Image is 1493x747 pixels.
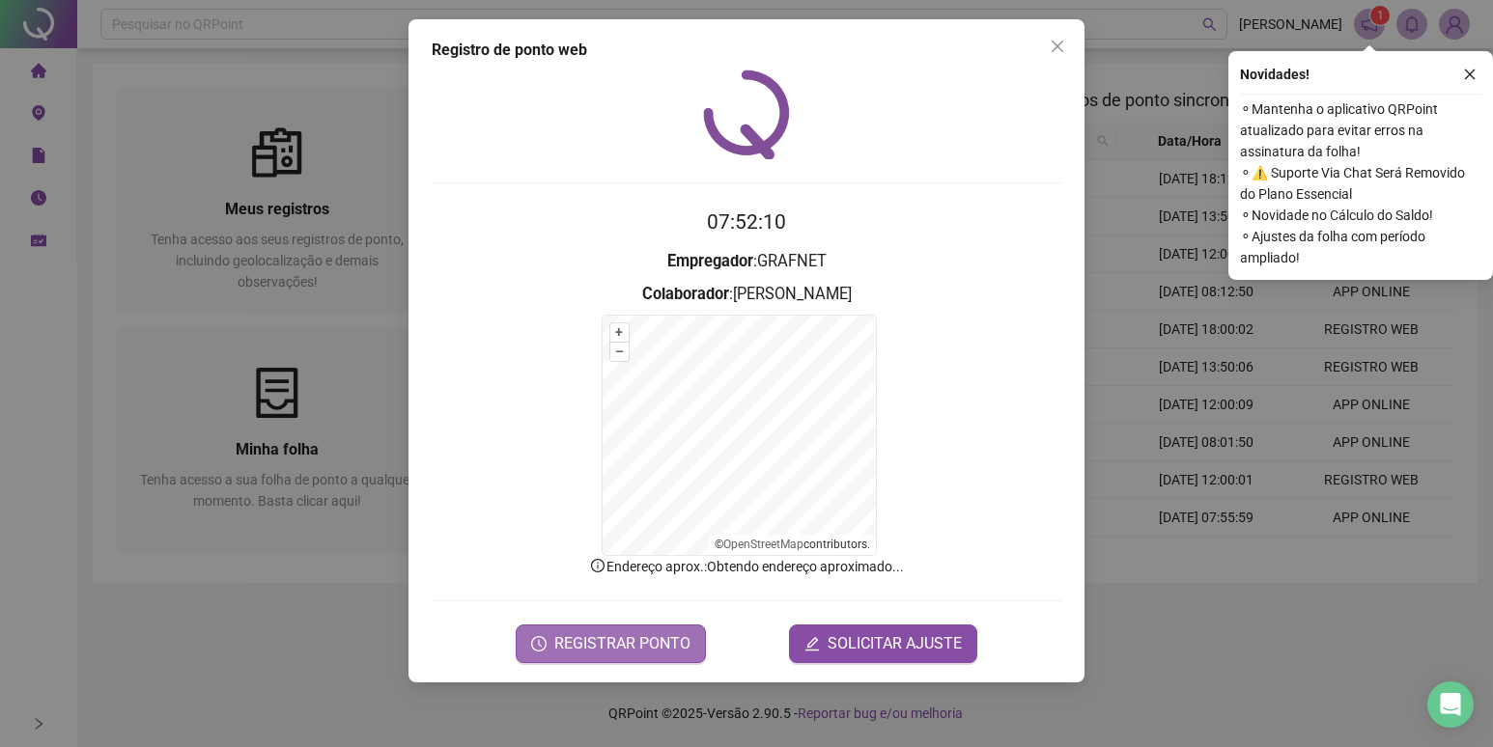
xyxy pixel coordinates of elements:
h3: : [PERSON_NAME] [432,282,1061,307]
span: info-circle [589,557,606,574]
span: ⚬ Novidade no Cálculo do Saldo! [1240,205,1481,226]
span: ⚬ ⚠️ Suporte Via Chat Será Removido do Plano Essencial [1240,162,1481,205]
button: editSOLICITAR AJUSTE [789,624,977,663]
span: close [1463,68,1477,81]
span: close [1050,39,1065,54]
button: Close [1042,31,1073,62]
span: clock-circle [531,636,547,651]
img: QRPoint [703,69,790,159]
div: Open Intercom Messenger [1427,681,1474,728]
span: Novidades ! [1240,64,1310,85]
span: ⚬ Mantenha o aplicativo QRPoint atualizado para evitar erros na assinatura da folha! [1240,98,1481,162]
li: © contributors. [715,538,870,551]
button: REGISTRAR PONTO [516,624,706,663]
span: REGISTRAR PONTO [554,632,690,655]
time: 07:52:10 [707,210,786,234]
button: – [610,343,629,361]
p: Endereço aprox. : Obtendo endereço aproximado... [432,556,1061,577]
div: Registro de ponto web [432,39,1061,62]
span: ⚬ Ajustes da folha com período ampliado! [1240,226,1481,268]
button: + [610,323,629,342]
span: SOLICITAR AJUSTE [828,632,962,655]
strong: Empregador [667,252,753,270]
h3: : GRAFNET [432,249,1061,274]
strong: Colaborador [642,285,729,303]
span: edit [804,636,820,651]
a: OpenStreetMap [723,538,803,551]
